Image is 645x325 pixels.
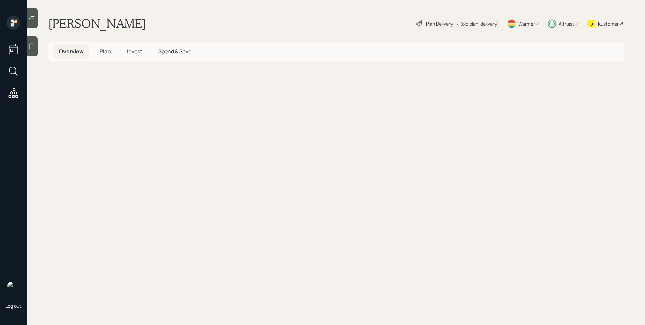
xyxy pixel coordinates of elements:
div: Plan Delivery [426,20,453,27]
div: • (old plan-delivery) [456,20,499,27]
span: Plan [100,48,111,55]
span: Spend & Save [158,48,191,55]
span: Invest [127,48,142,55]
div: Log out [5,303,21,309]
div: Kustomer [598,20,619,27]
span: Overview [59,48,84,55]
h1: [PERSON_NAME] [48,16,146,31]
div: Warmer [518,20,535,27]
img: james-distasi-headshot.png [7,281,20,294]
div: Altruist [559,20,574,27]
